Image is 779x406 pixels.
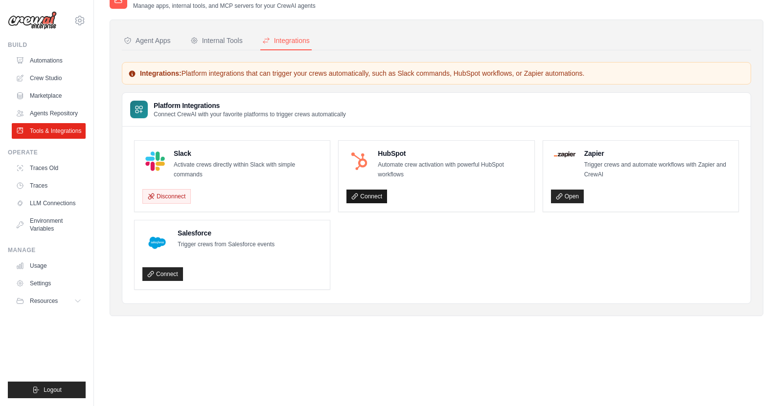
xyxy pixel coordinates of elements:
span: Resources [30,297,58,305]
div: Manage [8,246,86,254]
img: Logo [8,11,57,30]
a: Connect [346,190,387,203]
p: Trigger crews from Salesforce events [178,240,275,250]
p: Automate crew activation with powerful HubSpot workflows [378,160,526,179]
img: Zapier Logo [554,151,575,157]
h4: Slack [174,149,322,158]
div: Integrations [262,36,310,45]
a: Agents Repository [12,106,86,121]
div: Build [8,41,86,49]
a: Settings [12,276,86,291]
img: Salesforce Logo [145,231,169,255]
a: Traces Old [12,160,86,176]
a: Automations [12,53,86,68]
a: LLM Connections [12,195,86,211]
button: Logout [8,382,86,398]
a: Tools & Integrations [12,123,86,139]
span: Logout [44,386,62,394]
img: HubSpot Logo [349,151,369,171]
h4: Salesforce [178,228,275,238]
h3: Platform Integrations [154,101,346,110]
p: Manage apps, internal tools, and MCP servers for your CrewAI agents [133,2,316,10]
div: Operate [8,149,86,156]
strong: Integrations: [140,69,182,77]
img: Slack Logo [145,151,165,171]
button: Disconnect [142,189,191,204]
p: Trigger crews and automate workflows with Zapier and CrewAI [584,160,731,179]
a: Marketplace [12,88,86,104]
h4: Zapier [584,149,731,158]
button: Agent Apps [122,32,173,50]
button: Integrations [260,32,312,50]
p: Activate crews directly within Slack with simple commands [174,160,322,179]
a: Connect [142,267,183,281]
div: Internal Tools [190,36,243,45]
a: Environment Variables [12,213,86,236]
a: Traces [12,178,86,193]
button: Internal Tools [188,32,245,50]
a: Crew Studio [12,70,86,86]
p: Connect CrewAI with your favorite platforms to trigger crews automatically [154,110,346,118]
button: Resources [12,293,86,309]
a: Usage [12,258,86,274]
a: Open [551,190,584,203]
h4: HubSpot [378,149,526,158]
div: Agent Apps [124,36,171,45]
p: Platform integrations that can trigger your crews automatically, such as Slack commands, HubSpot ... [128,68,745,78]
